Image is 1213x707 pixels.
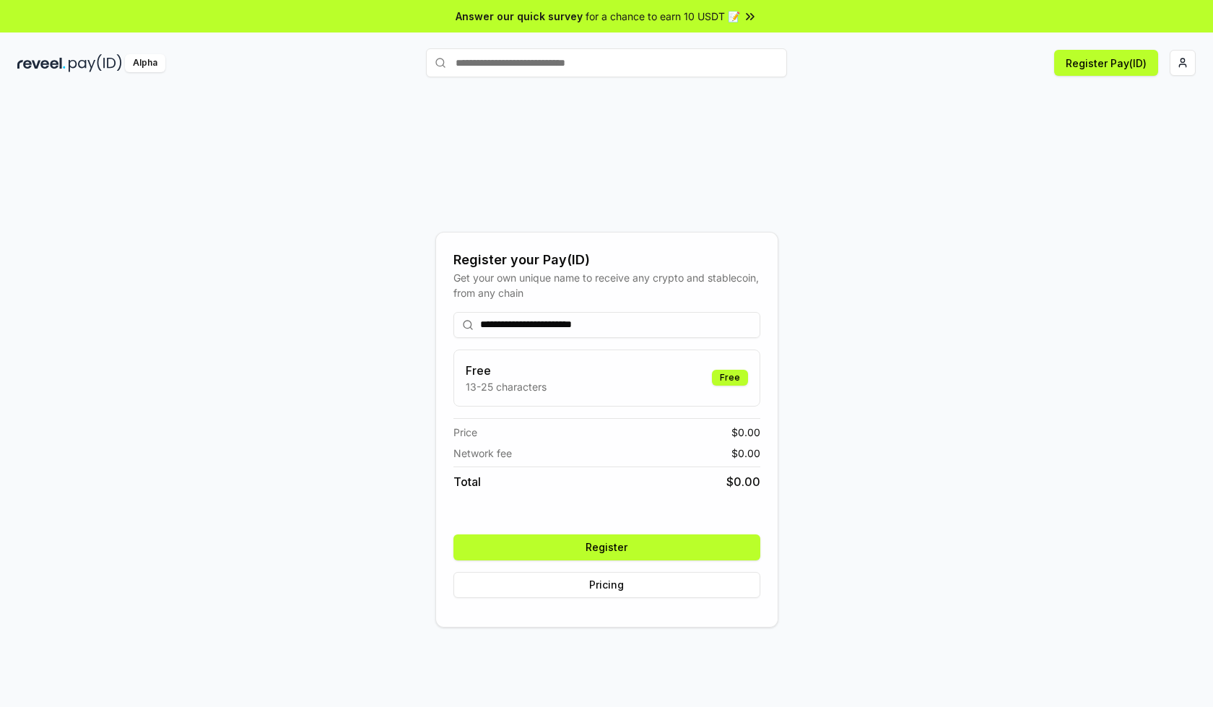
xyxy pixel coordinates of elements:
span: Network fee [453,446,512,461]
span: Answer our quick survey [456,9,583,24]
button: Pricing [453,572,760,598]
p: 13-25 characters [466,379,547,394]
h3: Free [466,362,547,379]
span: Price [453,425,477,440]
button: Register Pay(ID) [1054,50,1158,76]
button: Register [453,534,760,560]
div: Free [712,370,748,386]
span: $ 0.00 [731,446,760,461]
div: Get your own unique name to receive any crypto and stablecoin, from any chain [453,270,760,300]
span: Total [453,473,481,490]
span: for a chance to earn 10 USDT 📝 [586,9,740,24]
div: Alpha [125,54,165,72]
img: pay_id [69,54,122,72]
img: reveel_dark [17,54,66,72]
span: $ 0.00 [731,425,760,440]
span: $ 0.00 [726,473,760,490]
div: Register your Pay(ID) [453,250,760,270]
